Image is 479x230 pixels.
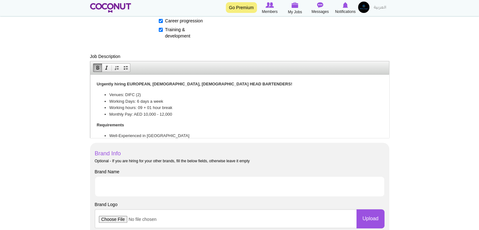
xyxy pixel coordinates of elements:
span: My Jobs [288,9,302,15]
img: Notifications [343,2,348,8]
a: Go Premium [226,2,257,13]
img: Browse Members [265,2,274,8]
label: Training & development [159,26,205,39]
a: Brand Info [95,150,121,157]
label: Job Description [90,53,121,60]
label: Brand Logo [95,201,117,208]
a: العربية [371,2,389,14]
label: Brand Name [95,169,120,175]
a: Notifications Notifications [333,2,358,15]
span: Messages [311,9,329,15]
input: Training & development [159,28,163,32]
li: Well-Experienced in [GEOGRAPHIC_DATA] [19,58,280,65]
a: My Jobs My Jobs [282,2,308,15]
span: Notifications [335,9,356,15]
a: Insert/Remove Bulleted List [121,64,130,72]
a: Italic [102,64,111,72]
input: Career progression [159,19,163,23]
span: Members [262,9,277,15]
a: Bold [93,64,102,72]
iframe: Rich Text Editor, edit-field-additional-info-und-0-value [90,75,389,138]
a: Browse Members Members [257,2,282,15]
a: Messages Messages [308,2,333,15]
div: Optional - If you are hiring for your other brands, fill the below fields, otherwise leave it empty [95,158,385,164]
a: Insert/Remove Numbered List [112,64,121,72]
img: My Jobs [292,2,299,8]
img: Messages [317,2,323,8]
img: Home [90,3,131,13]
label: Career progression [159,18,205,24]
button: Upload [356,209,385,228]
